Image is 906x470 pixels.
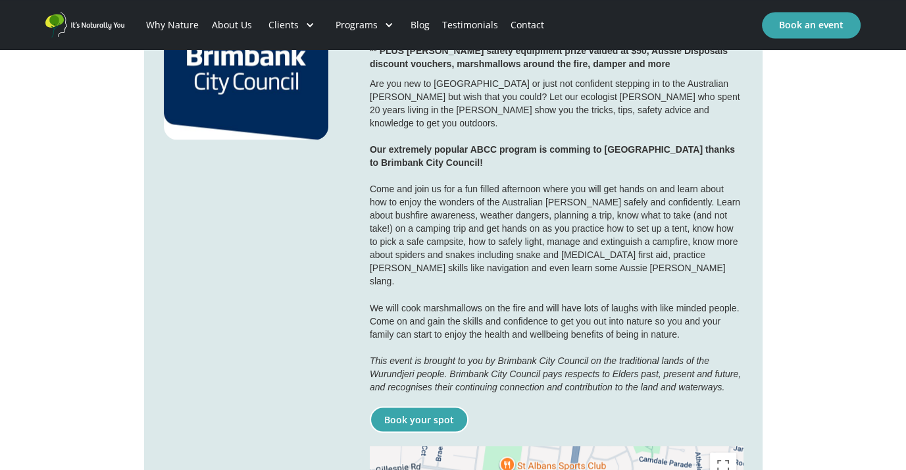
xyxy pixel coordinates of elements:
[370,406,468,432] a: Book your spot
[205,3,258,47] a: About Us
[45,12,124,38] a: home
[404,3,436,47] a: Blog
[325,3,404,47] div: Programs
[436,3,504,47] a: Testimonials
[258,3,325,47] div: Clients
[370,355,741,392] em: This event is brought to you by Brimbank City Council on the traditional lands of the Wurundjeri ...
[370,77,743,393] div: Are you new to [GEOGRAPHIC_DATA] or just not confident stepping in to the Australian [PERSON_NAME...
[370,144,735,168] strong: Our extremely popular ABCC program is comming to [GEOGRAPHIC_DATA] thanks to Brimbank City Council!
[762,12,861,38] a: Book an event
[336,18,378,32] div: Programs
[268,18,299,32] div: Clients
[140,3,205,47] a: Why Nature
[505,3,551,47] a: Contact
